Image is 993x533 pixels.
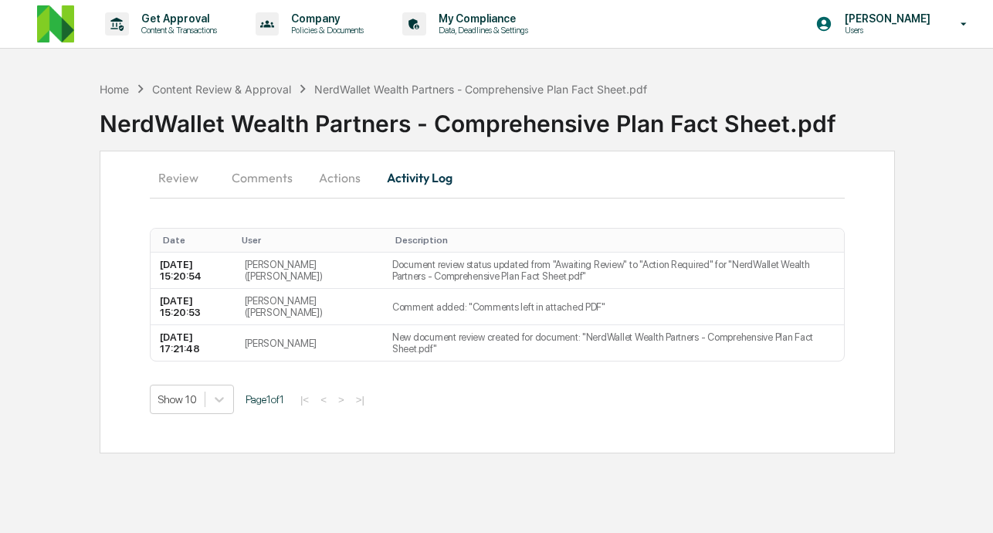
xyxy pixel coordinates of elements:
div: Content Review & Approval [152,83,291,96]
iframe: Open customer support [944,482,985,524]
td: [DATE] 17:21:48 [151,325,236,361]
td: [DATE] 15:20:53 [151,289,236,325]
span: Page 1 of 1 [246,393,284,406]
button: Actions [305,159,374,196]
td: [PERSON_NAME] ([PERSON_NAME]) [236,289,383,325]
p: [PERSON_NAME] [832,12,938,25]
button: Activity Log [374,159,465,196]
img: logo [37,5,74,42]
button: > [334,393,349,406]
td: [DATE] 15:20:54 [151,253,236,289]
p: Company [279,12,371,25]
div: Toggle SortBy [163,235,229,246]
button: >| [351,393,369,406]
div: NerdWallet Wealth Partners - Comprehensive Plan Fact Sheet.pdf [100,97,993,137]
div: Toggle SortBy [395,235,838,246]
p: Get Approval [129,12,225,25]
td: New document review created for document: "NerdWallet Wealth Partners - Comprehensive Plan Fact S... [383,325,844,361]
div: Toggle SortBy [242,235,377,246]
button: < [316,393,331,406]
div: secondary tabs example [150,159,845,196]
p: Users [832,25,938,36]
td: [PERSON_NAME] [236,325,383,361]
td: [PERSON_NAME] ([PERSON_NAME]) [236,253,383,289]
button: Comments [219,159,305,196]
p: Data, Deadlines & Settings [426,25,536,36]
button: |< [296,393,313,406]
td: Comment added: "​Comments left in attached PDF" [383,289,844,325]
div: Home [100,83,129,96]
button: Review [150,159,219,196]
td: Document review status updated from "Awaiting Review" to "Action Required" for "NerdWallet Wealth... [383,253,844,289]
div: NerdWallet Wealth Partners - Comprehensive Plan Fact Sheet.pdf [314,83,647,96]
p: Content & Transactions [129,25,225,36]
p: Policies & Documents [279,25,371,36]
p: My Compliance [426,12,536,25]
